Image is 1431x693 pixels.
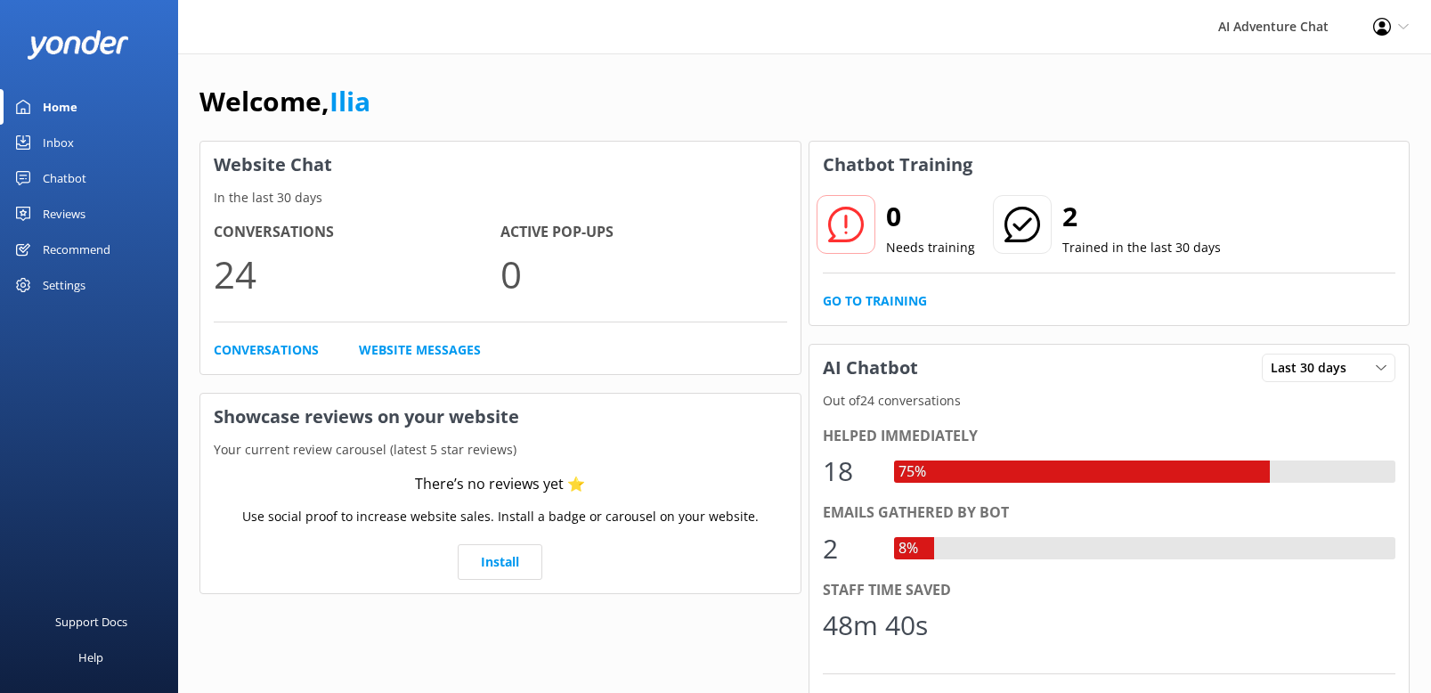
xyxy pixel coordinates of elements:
[809,391,1410,411] p: Out of 24 conversations
[43,267,85,303] div: Settings
[43,160,86,196] div: Chatbot
[823,425,1396,448] div: Helped immediately
[43,89,77,125] div: Home
[894,537,923,560] div: 8%
[43,196,85,232] div: Reviews
[55,604,127,640] div: Support Docs
[500,221,787,244] h4: Active Pop-ups
[214,340,319,360] a: Conversations
[1062,238,1221,257] p: Trained in the last 30 days
[200,188,801,208] p: In the last 30 days
[823,501,1396,525] div: Emails gathered by bot
[43,232,110,267] div: Recommend
[886,238,975,257] p: Needs training
[242,507,759,526] p: Use social proof to increase website sales. Install a badge or carousel on your website.
[886,195,975,238] h2: 0
[823,579,1396,602] div: Staff time saved
[78,640,103,675] div: Help
[809,345,931,391] h3: AI Chatbot
[415,473,585,496] div: There’s no reviews yet ⭐
[1062,195,1221,238] h2: 2
[500,244,787,304] p: 0
[809,142,986,188] h3: Chatbot Training
[823,291,927,311] a: Go to Training
[200,440,801,460] p: Your current review carousel (latest 5 star reviews)
[214,244,500,304] p: 24
[894,461,931,484] div: 75%
[823,527,876,570] div: 2
[199,80,370,123] h1: Welcome,
[1271,358,1357,378] span: Last 30 days
[823,604,928,647] div: 48m 40s
[823,450,876,493] div: 18
[359,340,481,360] a: Website Messages
[214,221,500,244] h4: Conversations
[200,142,801,188] h3: Website Chat
[200,394,801,440] h3: Showcase reviews on your website
[27,30,129,60] img: yonder-white-logo.png
[43,125,74,160] div: Inbox
[458,544,542,580] a: Install
[329,83,370,119] a: Ilia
